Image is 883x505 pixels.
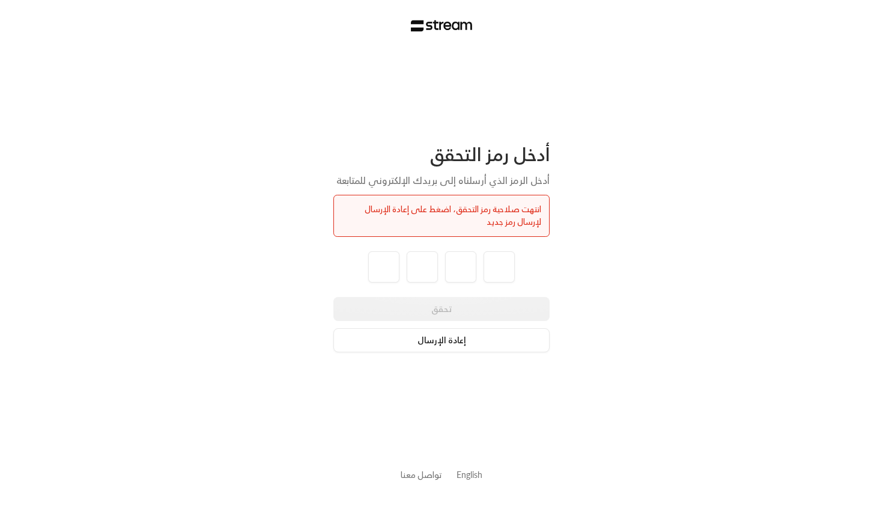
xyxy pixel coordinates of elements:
a: تواصل معنا [401,467,442,482]
button: تواصل معنا [401,468,442,481]
img: Stream Logo [411,20,473,32]
a: English [457,464,482,486]
button: إعادة الإرسال [333,328,550,352]
div: أدخل الرمز الذي أرسلناه إلى بريدك الإلكتروني للمتابعة [333,173,550,188]
div: أدخل رمز التحقق [333,143,550,166]
div: انتهت صلاحية رمز التحقق، اضغط على إعادة الإرسال لإرسال رمز جديد [342,203,541,228]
